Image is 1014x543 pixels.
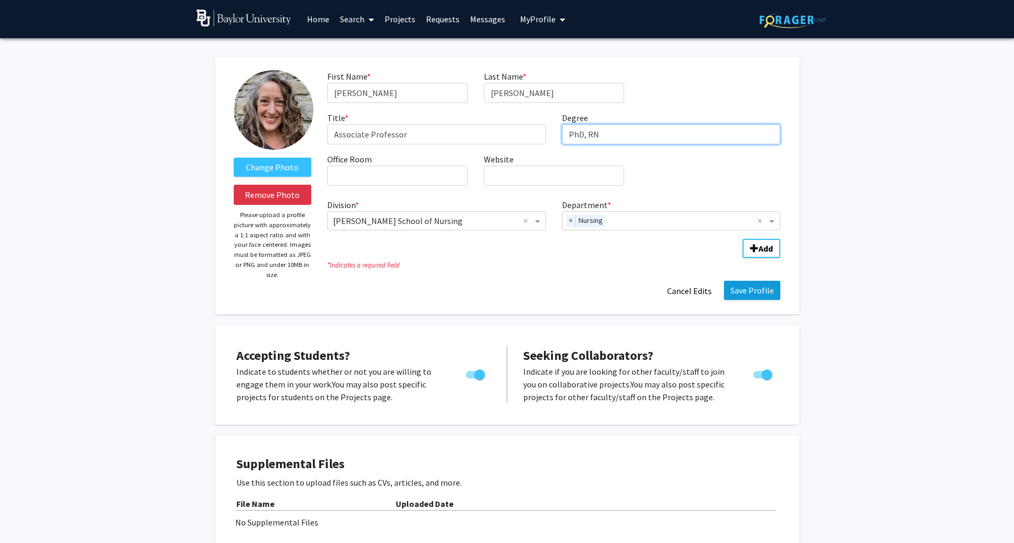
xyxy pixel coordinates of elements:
button: Remove Photo [234,185,312,205]
button: Save Profile [724,281,780,300]
img: Baylor University Logo [197,10,292,27]
b: Uploaded Date [396,498,454,509]
a: Home [302,1,335,38]
span: My Profile [520,14,556,24]
span: Clear all [757,214,766,227]
a: Requests [421,1,465,38]
iframe: Chat [8,495,45,535]
span: Accepting Students? [236,347,350,364]
span: Nursing [576,214,606,227]
p: Indicate to students whether or not you are willing to engage them in your work. You may also pos... [236,365,446,403]
a: Search [335,1,379,38]
img: ForagerOne Logo [760,12,826,28]
div: Toggle [462,365,491,381]
label: ChangeProfile Picture [234,158,312,177]
div: Department [554,199,789,230]
label: Last Name [484,70,526,83]
label: Office Room [327,153,372,166]
label: Title [327,111,348,124]
a: Messages [465,1,510,38]
img: Profile Picture [234,70,313,150]
p: Indicate if you are looking for other faculty/staff to join you on collaborative projects. You ma... [523,365,733,403]
b: Add [759,243,773,254]
label: Website [484,153,514,166]
div: No Supplemental Files [235,516,779,529]
ng-select: Department [562,211,781,230]
div: Toggle [749,365,778,381]
i: Indicates a required field [327,260,780,270]
span: Clear all [523,214,532,227]
p: Use this section to upload files such as CVs, articles, and more. [236,476,778,489]
a: Projects [379,1,421,38]
div: Division [319,199,554,230]
span: × [566,214,576,227]
p: Please upload a profile picture with approximately a 1:1 aspect ratio and with your face centered... [234,210,312,280]
button: Cancel Edits [660,281,719,301]
h4: Supplemental Files [236,456,778,472]
b: File Name [236,498,275,509]
ng-select: Division [327,211,546,230]
button: Add Division/Department [743,239,780,258]
label: Degree [562,111,588,124]
span: Seeking Collaborators? [523,347,653,364]
label: First Name [327,70,371,83]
